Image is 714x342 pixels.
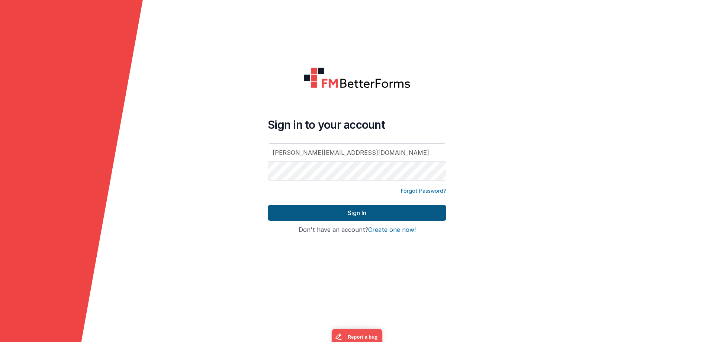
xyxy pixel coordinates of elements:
button: Create one now! [368,227,416,233]
h4: Sign in to your account [268,118,446,131]
button: Sign In [268,205,446,221]
h4: Don't have an account? [268,227,446,233]
input: Email Address [268,143,446,162]
a: Forgot Password? [401,187,446,195]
